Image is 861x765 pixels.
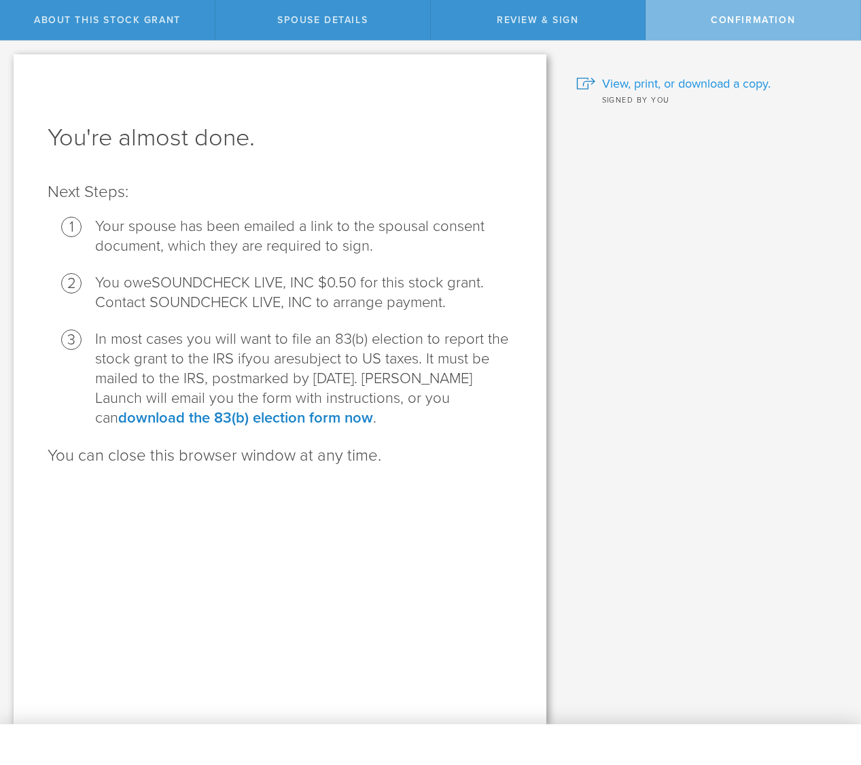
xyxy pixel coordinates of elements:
[118,409,373,427] a: download the 83(b) election form now
[48,181,512,203] p: Next Steps:
[602,75,771,92] span: View, print, or download a copy.
[95,273,512,313] li: SOUNDCHECK LIVE, INC $0.50 for this stock grant. Contact SOUNDCHECK LIVE, INC to arrange payment.
[48,445,512,467] p: You can close this browser window at any time.
[711,14,795,26] span: Confirmation
[576,92,841,106] div: Signed by you
[793,659,861,724] iframe: Chat Widget
[34,14,181,26] span: About this stock grant
[277,14,368,26] span: Spouse Details
[95,274,152,291] span: You owe
[95,330,512,428] li: In most cases you will want to file an 83(b) election to report the stock grant to the IRS if sub...
[48,122,512,154] h1: You're almost done.
[497,14,579,26] span: Review & Sign
[95,217,512,256] li: Your spouse has been emailed a link to the spousal consent document, which they are required to s...
[245,350,294,368] span: you are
